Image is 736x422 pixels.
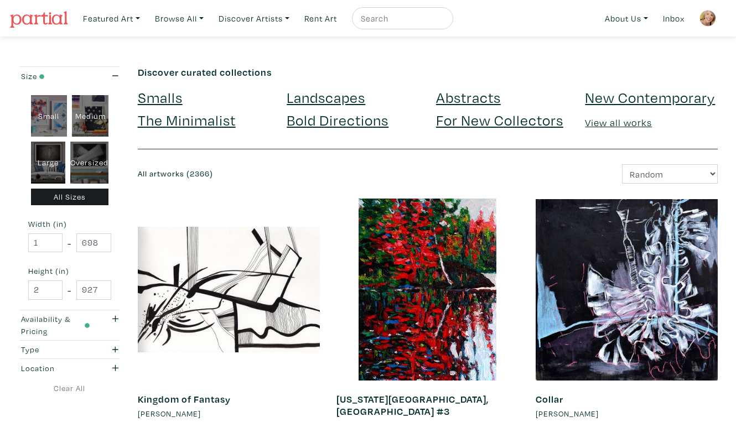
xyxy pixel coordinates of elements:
a: Browse All [150,7,209,30]
img: phpThumb.php [699,10,716,27]
span: - [68,236,71,251]
h6: All artworks (2366) [138,169,419,179]
a: Rent Art [299,7,342,30]
a: New Contemporary [585,87,715,107]
a: [PERSON_NAME] [536,408,718,420]
div: Large [31,142,66,184]
a: Collar [536,393,563,405]
a: Discover Artists [214,7,294,30]
h6: Discover curated collections [138,66,718,79]
a: The Minimalist [138,110,236,129]
a: Kingdom of Fantasy [138,393,231,405]
div: All Sizes [31,189,109,206]
li: [PERSON_NAME] [138,408,201,420]
div: Oversized [70,142,108,184]
div: Type [21,343,90,356]
a: Abstracts [436,87,501,107]
a: About Us [600,7,653,30]
div: Medium [72,95,108,137]
small: Width (in) [28,220,111,228]
div: Small [31,95,68,137]
a: Clear All [18,382,121,394]
span: - [68,283,71,298]
button: Type [18,341,121,359]
div: Availability & Pricing [21,313,90,337]
a: Featured Art [78,7,145,30]
button: Size [18,67,121,85]
a: [US_STATE][GEOGRAPHIC_DATA], [GEOGRAPHIC_DATA] #3 [336,393,489,418]
a: Bold Directions [287,110,388,129]
a: [PERSON_NAME] [138,408,320,420]
small: Height (in) [28,267,111,275]
a: Smalls [138,87,183,107]
div: Location [21,362,90,374]
a: Landscapes [287,87,365,107]
a: View all works [585,116,652,129]
a: Inbox [658,7,690,30]
button: Availability & Pricing [18,310,121,340]
input: Search [360,12,443,25]
button: Location [18,359,121,377]
a: For New Collectors [436,110,563,129]
div: Size [21,70,90,82]
li: [PERSON_NAME] [536,408,599,420]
